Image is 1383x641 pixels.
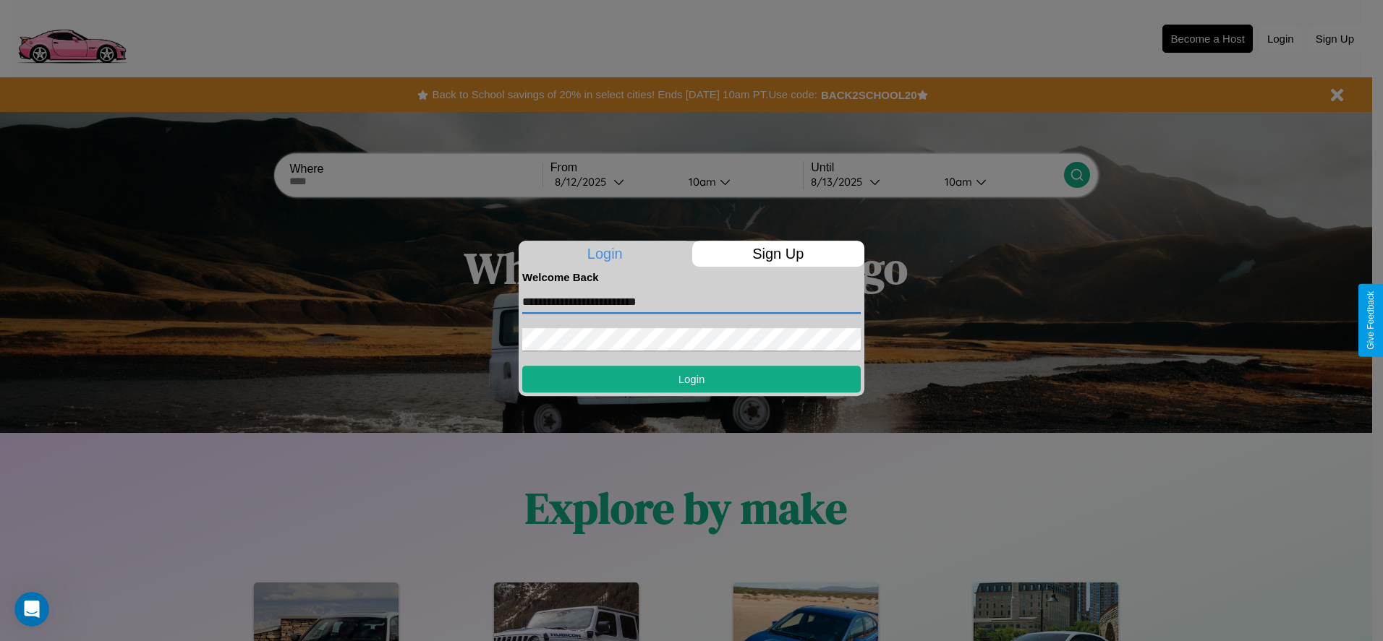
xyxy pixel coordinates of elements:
iframe: Intercom live chat [14,592,49,627]
div: Give Feedback [1366,291,1376,350]
button: Login [522,366,861,392]
h4: Welcome Back [522,271,861,283]
p: Sign Up [692,241,865,267]
p: Login [519,241,691,267]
